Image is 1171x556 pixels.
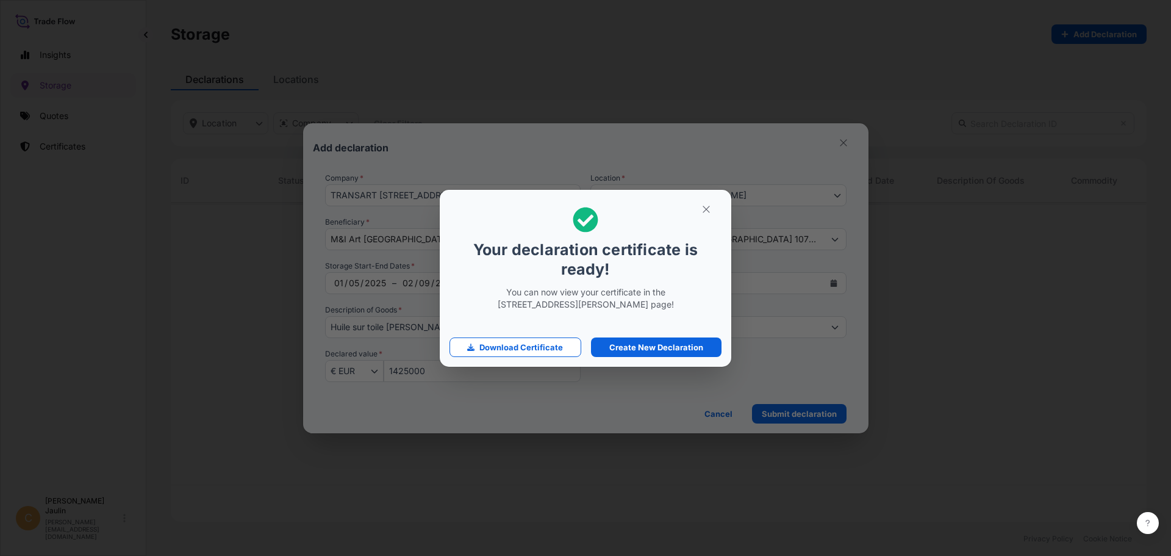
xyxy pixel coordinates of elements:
p: Create New Declaration [609,341,703,353]
p: Download Certificate [479,341,563,353]
a: Create New Declaration [591,338,722,357]
a: Download Certificate [449,338,581,357]
p: You can now view your certificate in the [STREET_ADDRESS][PERSON_NAME] page! [492,286,679,311]
p: Your declaration certificate is ready! [449,240,722,279]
